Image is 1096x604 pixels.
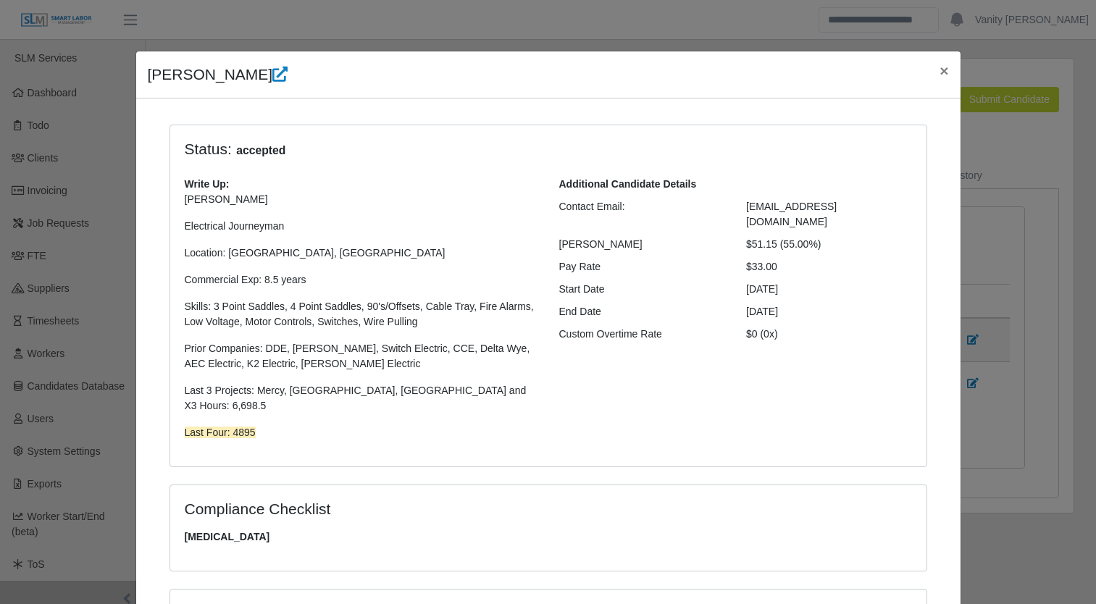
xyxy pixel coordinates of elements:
div: [PERSON_NAME] [548,237,736,252]
b: Additional Candidate Details [559,178,697,190]
p: Skills: 3 Point Saddles, 4 Point Saddles, 90's/Offsets, Cable Tray, Fire Alarms, Low Voltage, Mot... [185,299,537,330]
p: Location: [GEOGRAPHIC_DATA], [GEOGRAPHIC_DATA] [185,246,537,261]
p: Commercial Exp: 8.5 years [185,272,537,288]
p: Prior Companies: DDE, [PERSON_NAME], Switch Electric, CCE, Delta Wye, AEC Electric, K2 Electric, ... [185,341,537,372]
span: [DATE] [746,306,778,317]
span: Last Four: 4895 [185,427,256,438]
h4: Status: [185,140,725,159]
div: $51.15 (55.00%) [735,237,923,252]
span: [EMAIL_ADDRESS][DOMAIN_NAME] [746,201,837,227]
div: End Date [548,304,736,319]
div: $33.00 [735,259,923,274]
span: [MEDICAL_DATA] [185,529,912,545]
div: Contact Email: [548,199,736,230]
b: Write Up: [185,178,230,190]
h4: Compliance Checklist [185,500,662,518]
p: Last 3 Projects: Mercy, [GEOGRAPHIC_DATA], [GEOGRAPHIC_DATA] and X3 Hours: 6,698.5 [185,383,537,414]
p: [PERSON_NAME] [185,192,537,207]
div: Custom Overtime Rate [548,327,736,342]
div: Pay Rate [548,259,736,274]
h4: [PERSON_NAME] [148,63,288,86]
span: accepted [232,142,290,159]
span: $0 (0x) [746,328,778,340]
p: Electrical Journeyman [185,219,537,234]
span: × [940,62,948,79]
div: Start Date [548,282,736,297]
div: [DATE] [735,282,923,297]
button: Close [928,51,960,90]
